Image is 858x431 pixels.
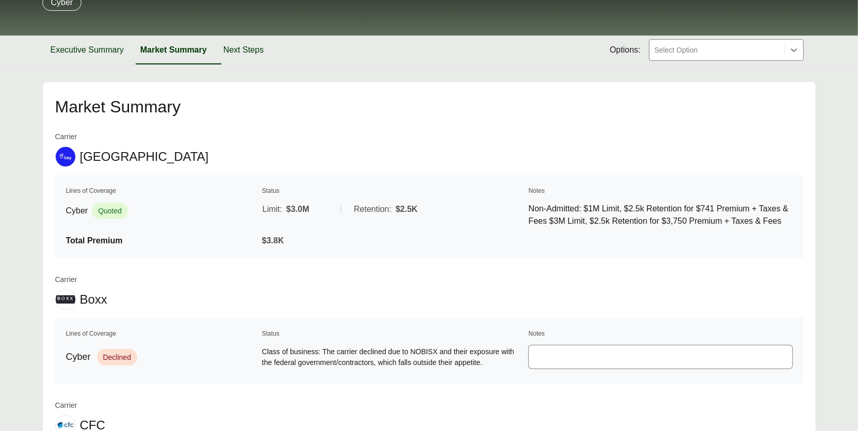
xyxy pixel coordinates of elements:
[55,400,105,411] span: Carrier
[132,36,215,64] button: Market Summary
[80,149,209,164] span: [GEOGRAPHIC_DATA]
[215,36,272,64] button: Next Steps
[56,295,75,304] img: Boxx
[262,346,526,368] span: Class of business: The carrier declined due to NOBISX and their exposure with the federal governm...
[610,44,641,56] span: Options:
[66,350,91,364] span: Cyber
[340,205,342,213] span: |
[66,186,260,196] th: Lines of Coverage
[42,36,132,64] button: Executive Summary
[396,203,418,215] span: $2.5K
[263,203,282,215] span: Limit:
[55,98,803,115] h2: Market Summary
[262,328,526,339] th: Status
[80,292,107,307] span: Boxx
[286,203,309,215] span: $3.0M
[92,203,128,219] span: Quoted
[66,236,123,245] span: Total Premium
[528,186,793,196] th: Notes
[66,328,260,339] th: Lines of Coverage
[529,203,792,227] p: Non-Admitted: $1M Limit, $2.5k Retention for $741 Premium + Taxes & Fees $3M Limit, $2.5k Retenti...
[528,328,793,339] th: Notes
[56,147,75,167] img: At-Bay
[55,274,107,285] span: Carrier
[354,203,392,215] span: Retention:
[262,186,526,196] th: Status
[66,205,88,217] span: Cyber
[55,131,209,142] span: Carrier
[262,236,284,245] span: $3.8K
[97,349,137,366] span: Declined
